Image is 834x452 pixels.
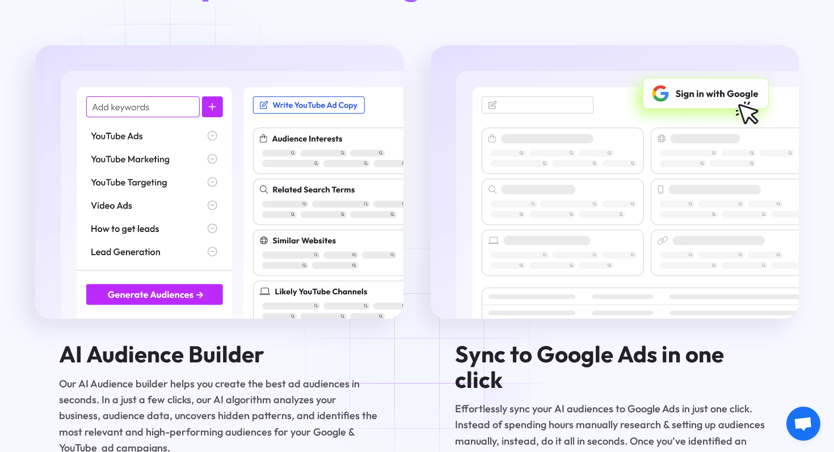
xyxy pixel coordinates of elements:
h4: Sync to Google Ads in one click [455,341,775,392]
img: AI Audience Builder [35,45,403,319]
h4: AI Audience Builder [59,341,379,366]
img: Sync to Google Ads in one click [431,45,799,319]
a: Open chat [786,407,820,441]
